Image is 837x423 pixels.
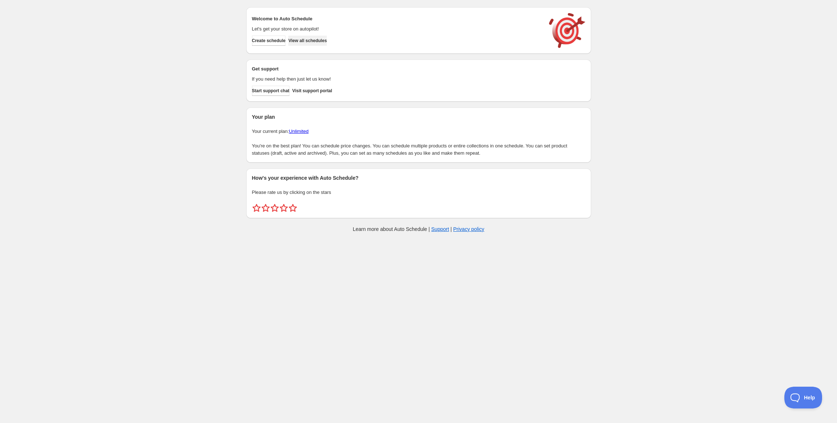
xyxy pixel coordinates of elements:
span: View all schedules [288,38,327,44]
span: Start support chat [252,88,289,94]
h2: Get support [252,65,542,73]
a: Unlimited [289,129,309,134]
p: You're on the best plan! You can schedule price changes. You can schedule multiple products or en... [252,142,585,157]
p: Your current plan: [252,128,585,135]
a: Visit support portal [292,86,332,96]
button: View all schedules [288,36,327,46]
h2: Welcome to Auto Schedule [252,15,542,23]
p: Let's get your store on autopilot! [252,25,542,33]
iframe: Toggle Customer Support [784,387,822,408]
span: Create schedule [252,38,286,44]
a: Support [431,226,449,232]
a: Privacy policy [453,226,484,232]
p: If you need help then just let us know! [252,76,542,83]
h2: Your plan [252,113,585,121]
h2: How's your experience with Auto Schedule? [252,174,585,182]
span: Visit support portal [292,88,332,94]
button: Create schedule [252,36,286,46]
p: Please rate us by clicking on the stars [252,189,585,196]
a: Start support chat [252,86,289,96]
p: Learn more about Auto Schedule | | [353,225,484,233]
